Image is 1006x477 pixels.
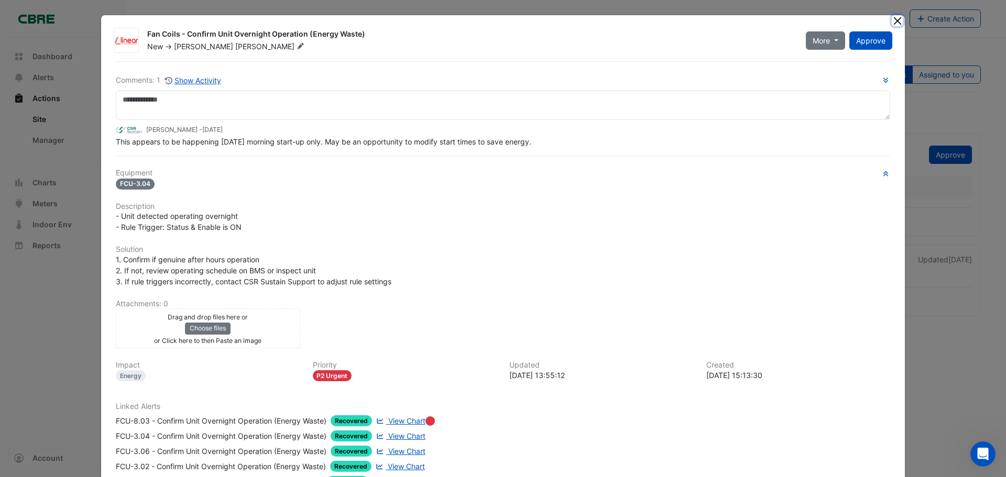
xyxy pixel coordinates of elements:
[116,402,890,411] h6: Linked Alerts
[185,323,231,334] button: Choose files
[706,361,891,370] h6: Created
[165,74,222,86] button: Show Activity
[331,446,372,457] span: Recovered
[154,337,261,345] small: or Click here to then Paste an image
[168,313,248,321] small: Drag and drop files here or
[116,245,890,254] h6: Solution
[147,29,793,41] div: Fan Coils - Confirm Unit Overnight Operation (Energy Waste)
[116,169,890,178] h6: Equipment
[116,461,326,472] div: FCU-3.02 - Confirm Unit Overnight Operation (Energy Waste)
[116,125,142,136] img: CSR Sustain
[849,31,892,50] button: Approve
[374,461,425,472] a: View Chart
[116,446,326,457] div: FCU-3.06 - Confirm Unit Overnight Operation (Energy Waste)
[116,361,300,370] h6: Impact
[147,42,163,51] span: New
[856,36,885,45] span: Approve
[509,361,694,370] h6: Updated
[388,431,425,440] span: View Chart
[116,255,391,286] span: 1. Confirm if genuine after hours operation 2. If not, review operating schedule on BMS or inspec...
[146,125,223,135] small: [PERSON_NAME] -
[313,361,497,370] h6: Priority
[374,446,425,457] a: View Chart
[388,416,425,425] span: View Chart
[806,31,845,50] button: More
[388,447,425,456] span: View Chart
[331,415,372,426] span: Recovered
[116,202,890,211] h6: Description
[970,441,996,467] iframe: Intercom live chat
[202,126,223,134] span: 2025-09-17 13:55:12
[313,370,352,381] div: P2 Urgent
[330,461,371,472] span: Recovered
[116,299,890,308] h6: Attachments: 0
[425,416,435,426] div: Tooltip anchor
[388,462,425,471] span: View Chart
[165,42,172,51] span: ->
[116,137,531,146] span: This appears to be happening [DATE] morning start-up only. May be an opportunity to modify start ...
[509,370,694,381] div: [DATE] 13:55:12
[116,212,242,231] span: - Unit detected operating overnight - Rule Trigger: Status & Enable is ON
[174,42,233,51] span: [PERSON_NAME]
[116,415,326,426] div: FCU-8.03 - Confirm Unit Overnight Operation (Energy Waste)
[116,430,326,441] div: FCU-3.04 - Confirm Unit Overnight Operation (Energy Waste)
[235,41,307,52] span: [PERSON_NAME]
[374,415,425,426] a: View Chart
[116,74,222,86] div: Comments: 1
[813,35,830,46] span: More
[374,430,425,441] a: View Chart
[892,15,903,26] button: Close
[331,430,372,441] span: Recovered
[706,370,891,381] div: [DATE] 15:13:30
[116,370,146,381] div: Energy
[114,36,138,46] img: Linear Control Systems
[116,179,155,190] span: FCU-3.04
